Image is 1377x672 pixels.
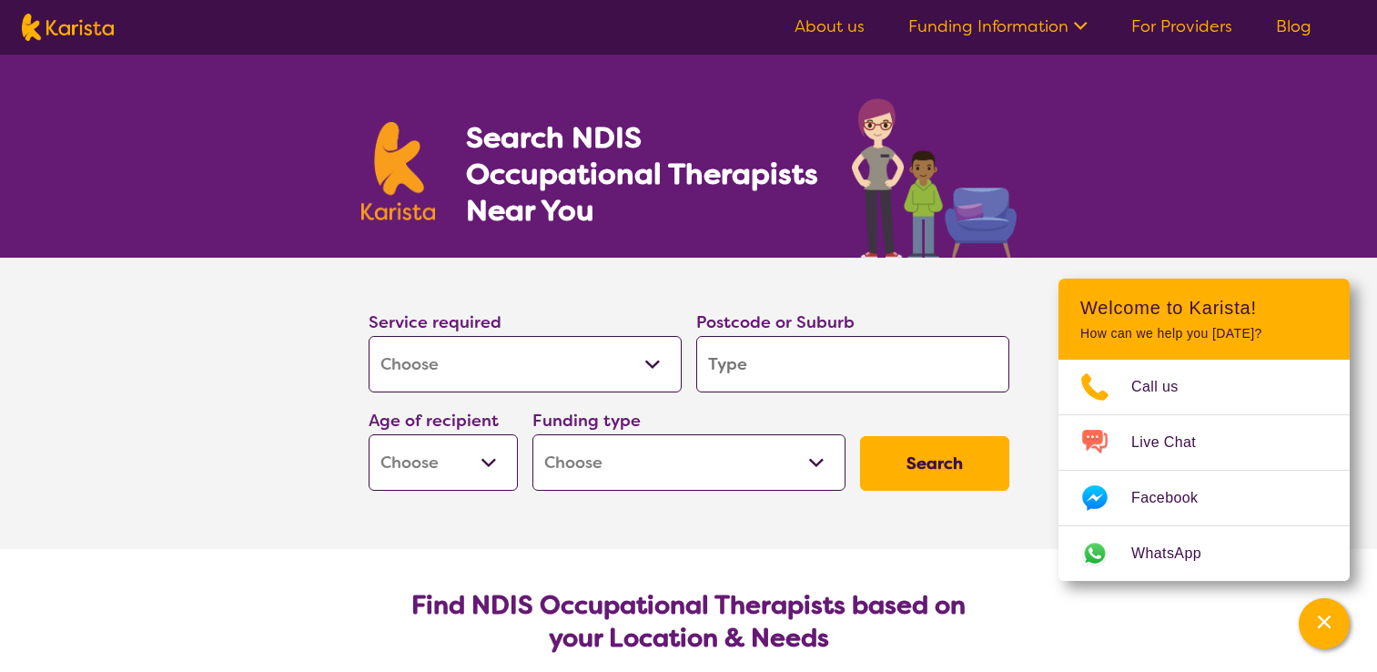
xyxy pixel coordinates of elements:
div: Channel Menu [1058,279,1350,581]
ul: Choose channel [1058,360,1350,581]
span: Facebook [1131,484,1220,512]
label: Postcode or Suburb [696,311,855,333]
img: Karista logo [361,122,436,220]
a: For Providers [1131,15,1232,37]
img: Karista logo [22,14,114,41]
label: Service required [369,311,501,333]
p: How can we help you [DATE]? [1080,326,1328,341]
h1: Search NDIS Occupational Therapists Near You [466,119,820,229]
label: Funding type [532,410,641,432]
label: Age of recipient [369,410,499,432]
span: Live Chat [1131,429,1218,456]
span: WhatsApp [1131,540,1223,567]
a: Web link opens in a new tab. [1058,526,1350,581]
a: About us [795,15,865,37]
a: Funding Information [908,15,1088,37]
button: Search [860,436,1009,491]
h2: Find NDIS Occupational Therapists based on your Location & Needs [383,589,995,655]
span: Call us [1131,373,1200,401]
a: Blog [1276,15,1311,37]
img: occupational-therapy [852,98,1017,258]
h2: Welcome to Karista! [1080,297,1328,319]
button: Channel Menu [1299,598,1350,649]
input: Type [696,336,1009,392]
